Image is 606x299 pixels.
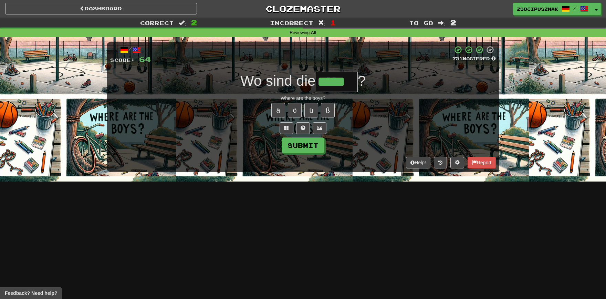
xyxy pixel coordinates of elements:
[468,157,496,168] button: Report
[304,103,318,117] button: ü
[110,45,151,54] div: /
[288,103,302,117] button: ö
[313,122,326,134] button: Show image (alt+x)
[207,3,399,15] a: Clozemaster
[434,157,447,168] button: Round history (alt+y)
[140,19,174,26] span: Correct
[179,20,186,26] span: :
[280,122,293,134] button: Switch sentence to multiple choice alt+p
[517,6,558,12] span: zsocipuszmak
[513,3,592,15] a: zsocipuszmak /
[452,56,463,61] span: 75 %
[282,137,324,153] button: Submit
[270,19,313,26] span: Incorrect
[191,18,197,27] span: 2
[311,30,316,35] strong: All
[438,20,446,26] span: :
[409,19,433,26] span: To go
[406,157,430,168] button: Help!
[321,103,335,117] button: ß
[271,103,285,117] button: ä
[5,290,57,297] span: Open feedback widget
[573,6,577,10] span: /
[5,3,197,14] a: Dashboard
[318,20,326,26] span: :
[139,55,151,63] span: 64
[452,56,496,62] div: Mastered
[358,73,366,89] span: ?
[296,122,310,134] button: Single letter hint - you only get 1 per sentence and score half the points! alt+h
[450,18,456,27] span: 2
[110,57,135,63] span: Score:
[330,18,336,27] span: 1
[110,95,496,102] div: Where are the boys?
[240,73,316,89] span: Wo sind die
